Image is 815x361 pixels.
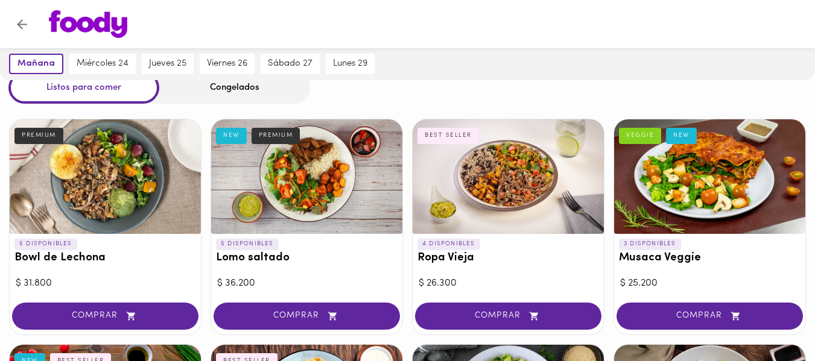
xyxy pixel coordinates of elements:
iframe: Messagebird Livechat Widget [745,291,803,349]
span: COMPRAR [27,311,183,321]
div: NEW [666,128,697,143]
div: $ 26.300 [419,277,598,290]
button: COMPRAR [214,303,400,330]
h3: Ropa Vieja [417,252,599,265]
p: 4 DISPONIBLES [417,239,480,250]
button: mañana [9,54,63,74]
button: lunes 29 [326,54,375,74]
img: logo.png [49,10,127,38]
div: $ 25.200 [620,277,799,290]
p: 5 DISPONIBLES [216,239,279,250]
span: COMPRAR [229,311,385,321]
button: COMPRAR [12,303,198,330]
button: viernes 26 [200,54,255,74]
h3: Lomo saltado [216,252,398,265]
span: mañana [17,58,55,69]
span: COMPRAR [430,311,586,321]
button: jueves 25 [142,54,194,74]
div: PREMIUM [252,128,300,143]
button: Volver [7,10,37,39]
div: Musaca Veggie [614,119,805,234]
p: 5 DISPONIBLES [14,239,77,250]
button: miércoles 24 [69,54,136,74]
div: Congelados [159,72,310,104]
h3: Bowl de Lechona [14,252,196,265]
div: $ 36.200 [217,277,396,290]
button: COMPRAR [617,303,803,330]
span: lunes 29 [333,58,367,69]
span: miércoles 24 [77,58,128,69]
h3: Musaca Veggie [619,252,801,265]
div: Lomo saltado [211,119,402,234]
div: Listos para comer [8,72,159,104]
div: NEW [216,128,247,143]
div: VEGGIE [619,128,661,143]
span: viernes 26 [207,58,247,69]
div: $ 31.800 [16,277,195,290]
span: jueves 25 [149,58,186,69]
div: BEST SELLER [417,128,479,143]
p: 3 DISPONIBLES [619,239,681,250]
button: sábado 27 [261,54,320,74]
button: COMPRAR [415,303,601,330]
span: COMPRAR [632,311,788,321]
span: sábado 27 [268,58,312,69]
div: Ropa Vieja [413,119,604,234]
div: Bowl de Lechona [10,119,201,234]
div: PREMIUM [14,128,63,143]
